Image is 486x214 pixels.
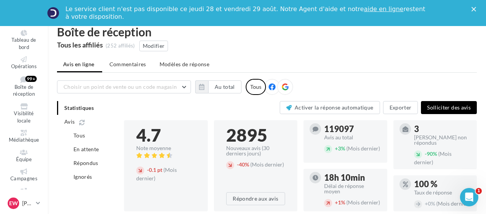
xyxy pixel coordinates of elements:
[346,199,380,206] span: (Mois dernier)
[280,101,380,114] button: Activer la réponse automatique
[6,167,42,183] a: Campagnes
[436,200,470,207] span: (Mois dernier)
[6,102,42,125] a: Visibilité locale
[136,167,177,181] span: (Mois dernier)
[346,145,380,152] span: (Mois dernier)
[9,199,18,207] span: EW
[73,132,85,139] span: Tous
[237,161,239,168] span: -
[9,137,39,143] span: Médiathèque
[6,28,42,52] a: Tableau de bord
[208,80,241,93] button: Au total
[13,84,35,97] span: Boîte de réception
[226,126,285,144] div: 2895
[324,183,381,194] div: Délai de réponse moyen
[16,156,32,162] span: Équipe
[6,128,42,145] a: Médiathèque
[476,188,482,194] span: 1
[136,126,196,144] div: 4.7
[139,41,168,51] button: Modifier
[57,80,191,93] button: Choisir un point de vente ou un code magasin
[250,161,284,168] span: (Mois dernier)
[147,167,149,173] span: -
[47,7,59,19] img: Profile image for Service-Client
[64,118,75,126] span: Avis
[64,83,177,90] span: Choisir un point de vente ou un code magasin
[106,42,135,49] div: (252 affiliés)
[6,148,42,164] a: Équipe
[195,80,241,93] button: Au total
[11,63,37,69] span: Opérations
[324,173,381,182] div: 18h 10min
[414,135,471,145] div: [PERSON_NAME] non répondus
[160,61,209,67] span: Modèles de réponse
[73,146,99,152] span: En attente
[246,79,266,95] div: Tous
[324,125,381,133] div: 119097
[136,145,196,151] div: Note moyenne
[425,150,437,157] span: 90%
[414,190,471,195] div: Taux de réponse
[57,41,103,48] div: Tous les affiliés
[6,55,42,71] a: Opérations
[421,101,477,114] button: Solliciter des avis
[237,161,249,168] span: 40%
[73,173,92,180] span: Ignorés
[425,200,435,207] span: 0%
[6,196,42,211] a: EW [PERSON_NAME]
[6,74,42,99] a: Boîte de réception 99+
[109,61,146,67] span: Commentaires
[335,145,338,152] span: +
[324,135,381,140] div: Avis au total
[226,145,285,156] div: Nouveaux avis (30 derniers jours)
[73,160,98,166] span: Répondus
[335,199,345,206] span: 1%
[147,167,162,173] span: 0.1 pt
[471,7,479,11] div: Fermer
[383,101,418,114] button: Exporter
[11,37,36,50] span: Tableau de bord
[14,110,34,124] span: Visibilité locale
[414,125,471,133] div: 3
[25,76,37,82] div: 99+
[65,5,427,21] div: Le service client n'est pas disponible ce jeudi 28 et vendredi 29 août. Notre Agent d'aide et not...
[425,150,427,157] span: -
[226,192,285,205] button: Répondre aux avis
[57,26,477,38] div: Boîte de réception
[364,5,403,13] a: aide en ligne
[460,188,478,206] iframe: Intercom live chat
[22,199,33,207] p: [PERSON_NAME]
[10,175,38,181] span: Campagnes
[335,199,338,206] span: +
[335,145,345,152] span: 3%
[425,200,428,207] span: +
[414,180,471,188] div: 100 %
